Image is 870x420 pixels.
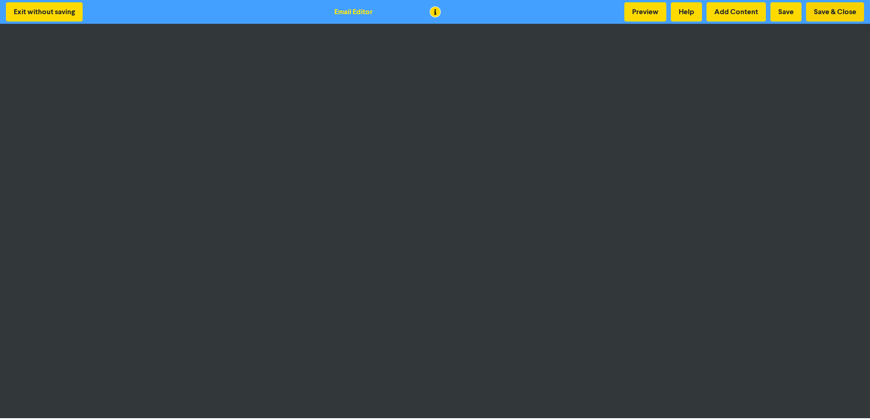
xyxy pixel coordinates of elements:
button: Help [671,2,702,21]
button: Preview [624,2,666,21]
button: Exit without saving [6,2,83,21]
button: Save & Close [806,2,864,21]
button: Add Content [707,2,766,21]
div: Email Editor [334,6,373,17]
button: Save [770,2,801,21]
